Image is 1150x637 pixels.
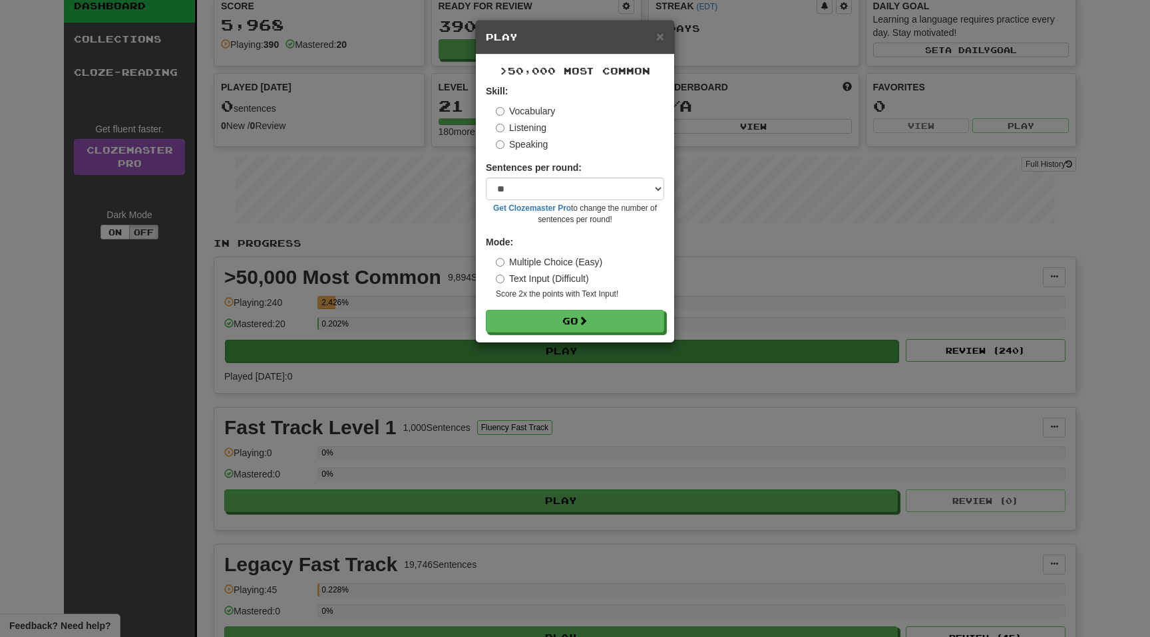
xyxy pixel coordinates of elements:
[496,140,504,149] input: Speaking
[500,65,650,76] span: >50,000 Most Common
[493,203,571,213] a: Get Clozemaster Pro
[496,255,602,269] label: Multiple Choice (Easy)
[486,161,582,174] label: Sentences per round:
[486,310,664,332] button: Go
[496,121,546,134] label: Listening
[496,258,504,267] input: Multiple Choice (Easy)
[496,124,504,132] input: Listening
[486,86,508,96] strong: Skill:
[496,289,664,300] small: Score 2x the points with Text Input !
[486,237,513,247] strong: Mode:
[486,203,664,225] small: to change the number of sentences per round!
[656,29,664,44] span: ×
[486,31,664,44] h5: Play
[496,138,548,151] label: Speaking
[496,275,504,283] input: Text Input (Difficult)
[496,272,589,285] label: Text Input (Difficult)
[496,107,504,116] input: Vocabulary
[496,104,555,118] label: Vocabulary
[656,29,664,43] button: Close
